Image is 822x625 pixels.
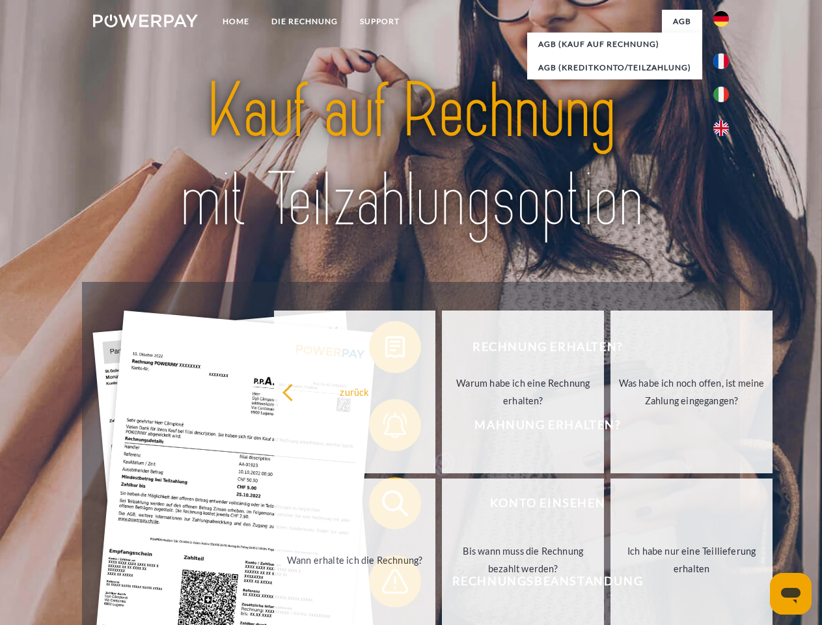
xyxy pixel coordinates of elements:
[527,56,702,79] a: AGB (Kreditkonto/Teilzahlung)
[450,374,596,410] div: Warum habe ich eine Rechnung erhalten?
[124,62,698,249] img: title-powerpay_de.svg
[713,53,729,69] img: fr
[713,11,729,27] img: de
[618,374,765,410] div: Was habe ich noch offen, ist meine Zahlung eingegangen?
[260,10,349,33] a: DIE RECHNUNG
[618,542,765,577] div: Ich habe nur eine Teillieferung erhalten
[713,87,729,102] img: it
[770,573,812,615] iframe: Schaltfläche zum Öffnen des Messaging-Fensters
[527,33,702,56] a: AGB (Kauf auf Rechnung)
[349,10,411,33] a: SUPPORT
[93,14,198,27] img: logo-powerpay-white.svg
[662,10,702,33] a: agb
[450,542,596,577] div: Bis wann muss die Rechnung bezahlt werden?
[282,383,428,400] div: zurück
[610,311,773,473] a: Was habe ich noch offen, ist meine Zahlung eingegangen?
[713,120,729,136] img: en
[282,551,428,568] div: Wann erhalte ich die Rechnung?
[212,10,260,33] a: Home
